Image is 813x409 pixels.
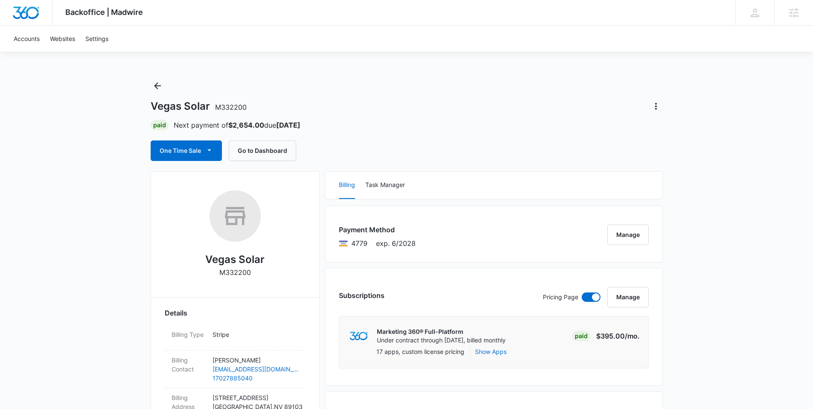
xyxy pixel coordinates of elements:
[339,290,385,301] h3: Subscriptions
[350,332,368,341] img: marketing360Logo
[572,331,590,341] div: Paid
[219,267,251,278] p: M332200
[376,347,464,356] p: 17 apps, custom license pricing
[276,121,300,129] strong: [DATE]
[14,14,20,20] img: logo_orange.svg
[22,22,94,29] div: Domain: [DOMAIN_NAME]
[475,347,507,356] button: Show Apps
[365,172,405,199] button: Task Manager
[85,50,92,56] img: tab_keywords_by_traffic_grey.svg
[32,50,76,56] div: Domain Overview
[213,365,299,374] a: [EMAIL_ADDRESS][DOMAIN_NAME]
[339,225,416,235] h3: Payment Method
[172,330,206,339] dt: Billing Type
[165,325,306,351] div: Billing TypeStripe
[607,287,649,307] button: Manage
[213,330,299,339] p: Stripe
[213,356,299,365] p: [PERSON_NAME]
[165,351,306,388] div: Billing Contact[PERSON_NAME][EMAIL_ADDRESS][DOMAIN_NAME]17027885040
[543,292,578,302] p: Pricing Page
[172,356,206,374] dt: Billing Contact
[205,252,265,267] h2: Vegas Solar
[625,332,640,340] span: /mo.
[151,79,164,93] button: Back
[174,120,300,130] p: Next payment of due
[377,336,506,345] p: Under contract through [DATE], billed monthly
[377,327,506,336] p: Marketing 360® Full-Platform
[45,26,80,52] a: Websites
[351,238,367,248] span: Visa ending with
[649,99,663,113] button: Actions
[24,14,42,20] div: v 4.0.25
[339,172,355,199] button: Billing
[14,22,20,29] img: website_grey.svg
[376,238,416,248] span: exp. 6/2028
[228,121,264,129] strong: $2,654.00
[165,308,187,318] span: Details
[215,103,247,111] span: M332200
[151,100,247,113] h1: Vegas Solar
[94,50,144,56] div: Keywords by Traffic
[23,50,30,56] img: tab_domain_overview_orange.svg
[213,374,299,383] a: 17027885040
[229,140,296,161] button: Go to Dashboard
[80,26,114,52] a: Settings
[607,225,649,245] button: Manage
[65,8,143,17] span: Backoffice | Madwire
[151,120,169,130] div: Paid
[9,26,45,52] a: Accounts
[151,140,222,161] button: One Time Sale
[596,331,640,341] p: $395.00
